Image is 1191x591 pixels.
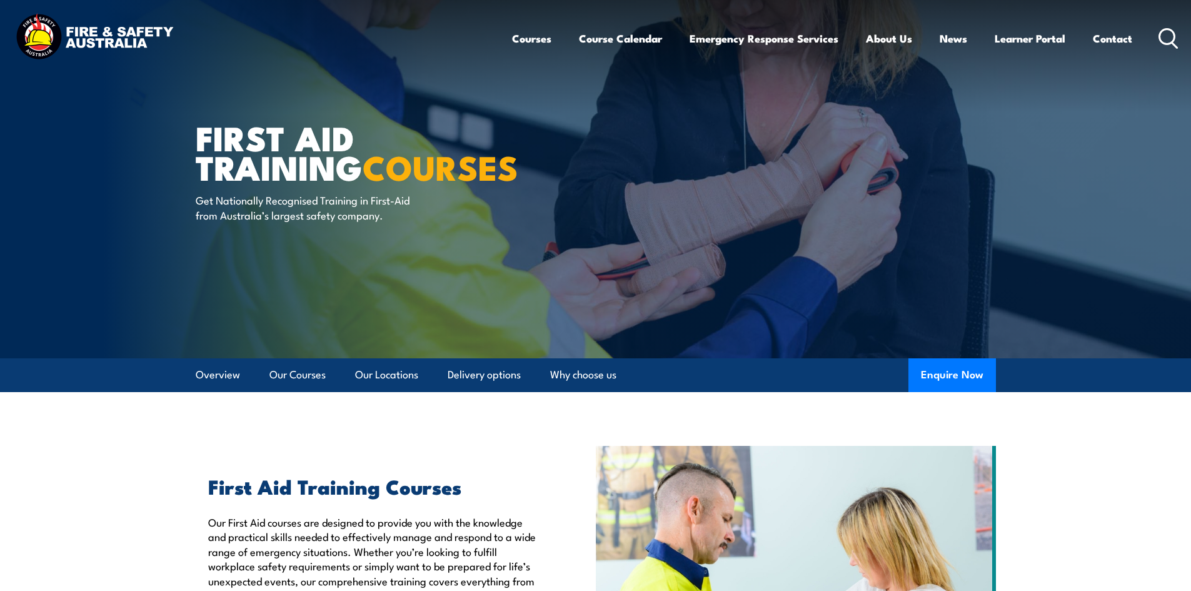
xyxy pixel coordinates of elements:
[196,193,424,222] p: Get Nationally Recognised Training in First-Aid from Australia’s largest safety company.
[196,123,505,181] h1: First Aid Training
[355,358,418,391] a: Our Locations
[512,22,551,55] a: Courses
[940,22,967,55] a: News
[196,358,240,391] a: Overview
[363,140,518,192] strong: COURSES
[995,22,1065,55] a: Learner Portal
[579,22,662,55] a: Course Calendar
[690,22,838,55] a: Emergency Response Services
[269,358,326,391] a: Our Courses
[550,358,616,391] a: Why choose us
[448,358,521,391] a: Delivery options
[208,477,538,495] h2: First Aid Training Courses
[908,358,996,392] button: Enquire Now
[1093,22,1132,55] a: Contact
[866,22,912,55] a: About Us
